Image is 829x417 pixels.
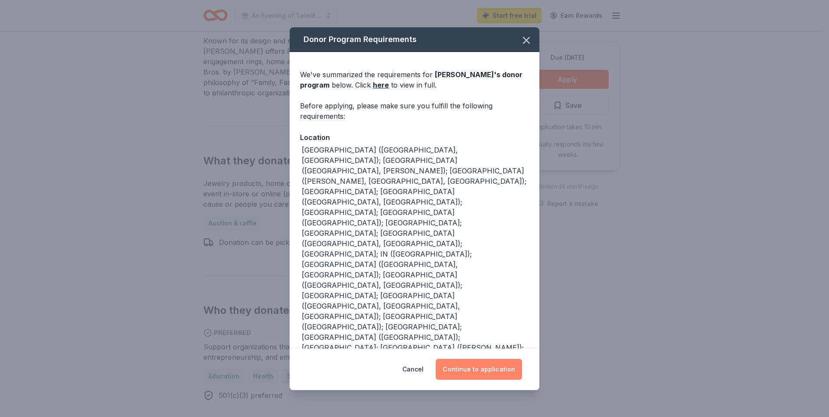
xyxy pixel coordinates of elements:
div: Before applying, please make sure you fulfill the following requirements: [300,101,529,121]
div: Location [300,132,529,143]
a: here [373,80,389,90]
div: Donor Program Requirements [290,27,539,52]
button: Continue to application [436,359,522,380]
div: We've summarized the requirements for below. Click to view in full. [300,69,529,90]
button: Cancel [402,359,424,380]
